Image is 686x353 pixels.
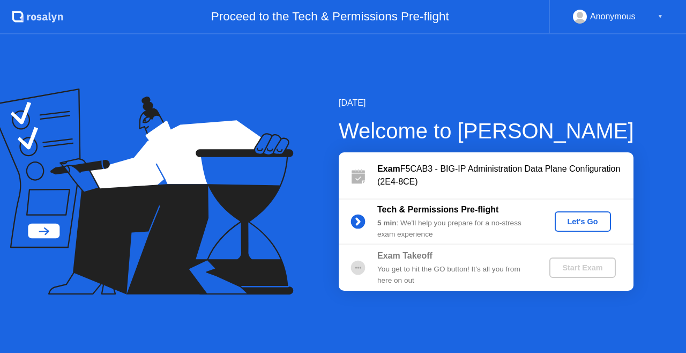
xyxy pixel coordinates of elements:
div: Anonymous [590,10,636,24]
div: You get to hit the GO button! It’s all you from here on out [377,264,532,286]
b: Tech & Permissions Pre-flight [377,205,498,214]
div: [DATE] [339,97,634,109]
div: Let's Go [559,217,607,226]
b: 5 min [377,219,397,227]
button: Let's Go [555,211,611,232]
b: Exam Takeoff [377,251,433,260]
div: F5CAB3 - BIG-IP Administration Data Plane Configuration (2E4-8CE) [377,163,633,188]
button: Start Exam [549,258,615,278]
b: Exam [377,164,400,173]
div: Welcome to [PERSON_NAME] [339,115,634,147]
div: ▼ [658,10,663,24]
div: Start Exam [554,263,611,272]
div: : We’ll help you prepare for a no-stress exam experience [377,218,532,240]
